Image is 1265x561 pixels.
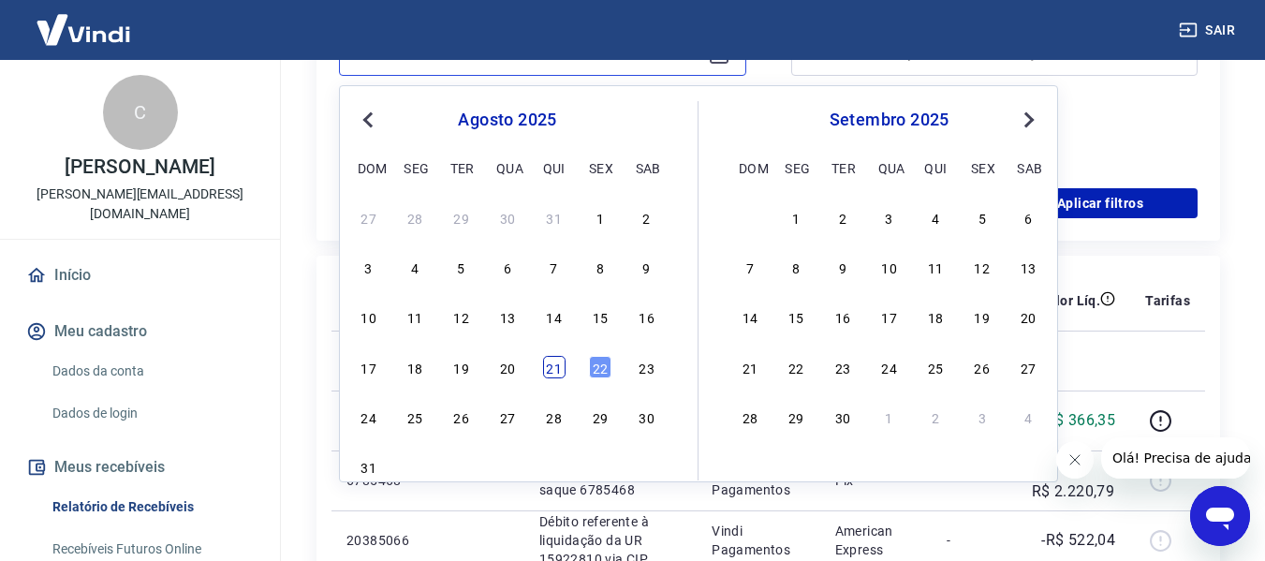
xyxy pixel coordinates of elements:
[355,203,660,480] div: month 2025-08
[543,305,566,328] div: Choose quinta-feira, 14 de agosto de 2025
[636,455,658,478] div: Choose sábado, 6 de setembro de 2025
[831,305,854,328] div: Choose terça-feira, 16 de setembro de 2025
[831,406,854,428] div: Choose terça-feira, 30 de setembro de 2025
[878,356,901,378] div: Choose quarta-feira, 24 de setembro de 2025
[636,305,658,328] div: Choose sábado, 16 de agosto de 2025
[404,356,426,378] div: Choose segunda-feira, 18 de agosto de 2025
[543,256,566,278] div: Choose quinta-feira, 7 de agosto de 2025
[11,13,157,28] span: Olá! Precisa de ajuda?
[831,356,854,378] div: Choose terça-feira, 23 de setembro de 2025
[924,256,947,278] div: Choose quinta-feira, 11 de setembro de 2025
[45,488,257,526] a: Relatório de Recebíveis
[358,455,380,478] div: Choose domingo, 31 de agosto de 2025
[589,206,611,229] div: Choose sexta-feira, 1 de agosto de 2025
[346,531,432,550] p: 20385066
[835,522,917,559] p: American Express
[450,156,473,179] div: ter
[785,156,807,179] div: seg
[22,255,257,296] a: Início
[1018,109,1040,131] button: Next Month
[589,156,611,179] div: sex
[1017,356,1039,378] div: Choose sábado, 27 de setembro de 2025
[971,305,993,328] div: Choose sexta-feira, 19 de setembro de 2025
[971,206,993,229] div: Choose sexta-feira, 5 de setembro de 2025
[831,256,854,278] div: Choose terça-feira, 9 de setembro de 2025
[1190,486,1250,546] iframe: Botão para abrir a janela de mensagens
[404,206,426,229] div: Choose segunda-feira, 28 de julho de 2025
[450,406,473,428] div: Choose terça-feira, 26 de agosto de 2025
[15,185,265,224] p: [PERSON_NAME][EMAIL_ADDRESS][DOMAIN_NAME]
[739,156,761,179] div: dom
[65,157,214,177] p: [PERSON_NAME]
[543,206,566,229] div: Choose quinta-feira, 31 de julho de 2025
[22,311,257,352] button: Meu cadastro
[22,447,257,488] button: Meus recebíveis
[636,256,658,278] div: Choose sábado, 9 de agosto de 2025
[496,305,519,328] div: Choose quarta-feira, 13 de agosto de 2025
[589,305,611,328] div: Choose sexta-feira, 15 de agosto de 2025
[971,156,993,179] div: sex
[496,455,519,478] div: Choose quarta-feira, 3 de setembro de 2025
[404,406,426,428] div: Choose segunda-feira, 25 de agosto de 2025
[357,109,379,131] button: Previous Month
[355,109,660,131] div: agosto 2025
[712,522,805,559] p: Vindi Pagamentos
[589,455,611,478] div: Choose sexta-feira, 5 de setembro de 2025
[589,406,611,428] div: Choose sexta-feira, 29 de agosto de 2025
[450,356,473,378] div: Choose terça-feira, 19 de agosto de 2025
[785,256,807,278] div: Choose segunda-feira, 8 de setembro de 2025
[878,305,901,328] div: Choose quarta-feira, 17 de setembro de 2025
[878,256,901,278] div: Choose quarta-feira, 10 de setembro de 2025
[636,206,658,229] div: Choose sábado, 2 de agosto de 2025
[358,156,380,179] div: dom
[543,356,566,378] div: Choose quinta-feira, 21 de agosto de 2025
[450,455,473,478] div: Choose terça-feira, 2 de setembro de 2025
[785,206,807,229] div: Choose segunda-feira, 1 de setembro de 2025
[636,356,658,378] div: Choose sábado, 23 de agosto de 2025
[739,256,761,278] div: Choose domingo, 7 de setembro de 2025
[736,109,1042,131] div: setembro 2025
[450,256,473,278] div: Choose terça-feira, 5 de agosto de 2025
[1017,156,1039,179] div: sab
[103,75,178,150] div: C
[543,455,566,478] div: Choose quinta-feira, 4 de setembro de 2025
[358,356,380,378] div: Choose domingo, 17 de agosto de 2025
[1017,206,1039,229] div: Choose sábado, 6 de setembro de 2025
[924,156,947,179] div: qui
[358,206,380,229] div: Choose domingo, 27 de julho de 2025
[1017,406,1039,428] div: Choose sábado, 4 de outubro de 2025
[831,206,854,229] div: Choose terça-feira, 2 de setembro de 2025
[1039,291,1100,310] p: Valor Líq.
[404,256,426,278] div: Choose segunda-feira, 4 de agosto de 2025
[45,352,257,391] a: Dados da conta
[924,406,947,428] div: Choose quinta-feira, 2 de outubro de 2025
[878,406,901,428] div: Choose quarta-feira, 1 de outubro de 2025
[636,156,658,179] div: sab
[496,156,519,179] div: qua
[785,356,807,378] div: Choose segunda-feira, 22 de setembro de 2025
[1017,305,1039,328] div: Choose sábado, 20 de setembro de 2025
[589,356,611,378] div: Choose sexta-feira, 22 de agosto de 2025
[1046,409,1116,432] p: R$ 366,35
[45,394,257,433] a: Dados de login
[1017,256,1039,278] div: Choose sábado, 13 de setembro de 2025
[1032,458,1115,503] p: -R$ 2.220,79
[785,406,807,428] div: Choose segunda-feira, 29 de setembro de 2025
[831,156,854,179] div: ter
[924,305,947,328] div: Choose quinta-feira, 18 de setembro de 2025
[739,206,761,229] div: Choose domingo, 31 de agosto de 2025
[496,356,519,378] div: Choose quarta-feira, 20 de agosto de 2025
[22,1,144,58] img: Vindi
[543,156,566,179] div: qui
[496,256,519,278] div: Choose quarta-feira, 6 de agosto de 2025
[971,406,993,428] div: Choose sexta-feira, 3 de outubro de 2025
[971,256,993,278] div: Choose sexta-feira, 12 de setembro de 2025
[358,305,380,328] div: Choose domingo, 10 de agosto de 2025
[947,531,1002,550] p: -
[543,406,566,428] div: Choose quinta-feira, 28 de agosto de 2025
[924,206,947,229] div: Choose quinta-feira, 4 de setembro de 2025
[878,156,901,179] div: qua
[496,206,519,229] div: Choose quarta-feira, 30 de julho de 2025
[404,305,426,328] div: Choose segunda-feira, 11 de agosto de 2025
[1056,441,1094,479] iframe: Fechar mensagem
